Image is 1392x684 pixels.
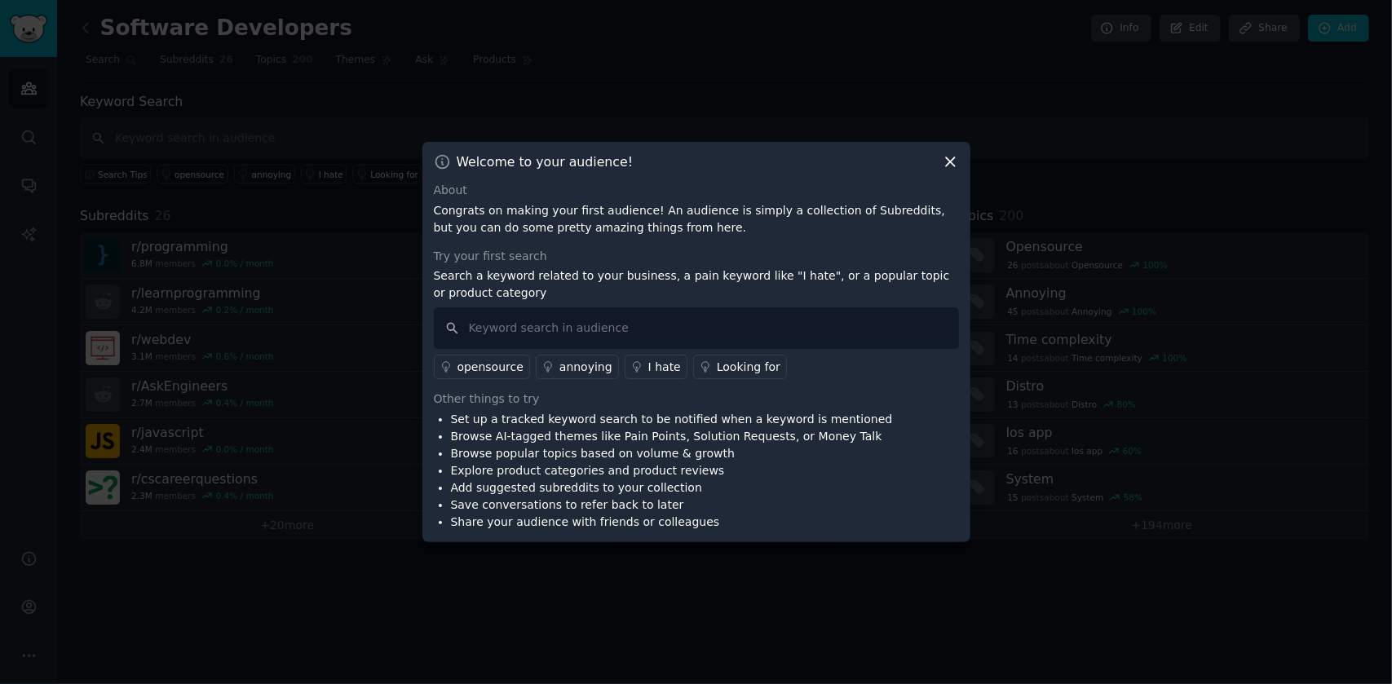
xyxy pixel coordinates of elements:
div: About [434,182,959,199]
a: opensource [434,355,530,379]
div: Other things to try [434,391,959,408]
li: Browse popular topics based on volume & growth [451,445,893,462]
li: Browse AI-tagged themes like Pain Points, Solution Requests, or Money Talk [451,428,893,445]
li: Save conversations to refer back to later [451,496,893,514]
p: Search a keyword related to your business, a pain keyword like "I hate", or a popular topic or pr... [434,267,959,302]
div: annoying [559,359,612,376]
a: annoying [536,355,619,379]
h3: Welcome to your audience! [457,153,634,170]
li: Share your audience with friends or colleagues [451,514,893,531]
input: Keyword search in audience [434,307,959,349]
p: Congrats on making your first audience! An audience is simply a collection of Subreddits, but you... [434,202,959,236]
div: opensource [457,359,524,376]
div: Looking for [717,359,780,376]
li: Add suggested subreddits to your collection [451,479,893,496]
li: Explore product categories and product reviews [451,462,893,479]
a: I hate [625,355,687,379]
li: Set up a tracked keyword search to be notified when a keyword is mentioned [451,411,893,428]
a: Looking for [693,355,787,379]
div: Try your first search [434,248,959,265]
div: I hate [648,359,681,376]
